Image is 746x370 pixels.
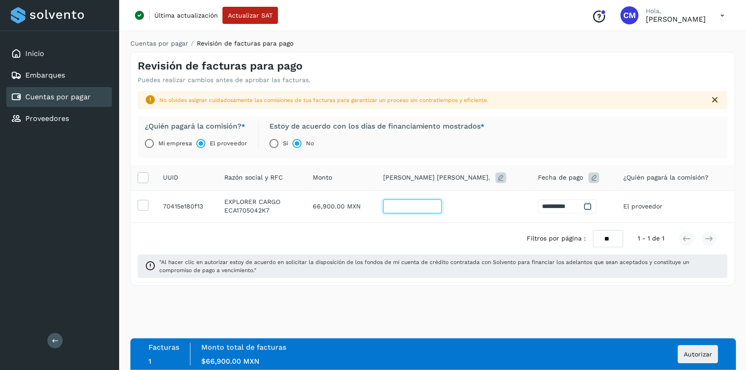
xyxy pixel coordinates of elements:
button: Actualizar SAT [222,7,278,24]
button: Autorizar [678,345,718,363]
span: Revisión de facturas para pago [197,40,293,47]
div: Cuentas por pagar [6,87,112,107]
a: Proveedores [25,114,69,123]
span: [PERSON_NAME] [PERSON_NAME]. [383,173,490,182]
label: ¿Quién pagará la comisión? [145,122,247,131]
p: EXPLORER CARGO [224,198,298,206]
span: ¿Quién pagará la comisión? [624,173,709,182]
span: Fecha de pago [538,173,583,182]
div: No olvides asignar cuidadosamente las comisiones de tus facturas para garantizar un proceso sin c... [159,96,702,104]
label: Sí [283,134,288,153]
label: Mi empresa [158,134,192,153]
span: 1 - 1 de 1 [638,234,664,243]
span: 1 [148,357,151,365]
span: "Al hacer clic en autorizar estoy de acuerdo en solicitar la disposición de los fondos de mi cuen... [159,258,720,274]
span: $66,900.00 MXN [201,357,259,365]
label: No [306,134,314,153]
p: Última actualización [154,11,218,19]
span: Actualizar SAT [228,12,273,18]
span: Monto [313,173,332,182]
label: Facturas [148,343,179,351]
div: Embarques [6,65,112,85]
p: Cynthia Mendoza [646,15,706,23]
a: Cuentas por pagar [25,92,91,101]
h4: Revisión de facturas para pago [138,60,302,73]
span: ECA1705042K7 [224,207,269,214]
div: Proveedores [6,109,112,129]
span: Filtros por página : [527,234,586,243]
label: Estoy de acuerdo con los días de financiamiento mostrados [269,122,485,131]
p: Puedes realizar cambios antes de aprobar las facturas. [138,76,310,84]
td: 66,900.00 MXN [306,190,375,222]
a: Inicio [25,49,44,58]
span: El proveedor [624,203,663,210]
span: UUID [163,173,178,182]
span: Autorizar [684,351,712,357]
label: Monto total de facturas [201,343,286,351]
span: f26746b4-c00f-4d5a-ba90-70415e180f13 [163,203,203,210]
a: Cuentas por pagar [130,40,188,47]
a: Embarques [25,71,65,79]
p: Hola, [646,7,706,15]
label: El proveedor [210,134,247,153]
span: Razón social y RFC [224,173,283,182]
nav: breadcrumb [130,39,735,48]
div: Inicio [6,44,112,64]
